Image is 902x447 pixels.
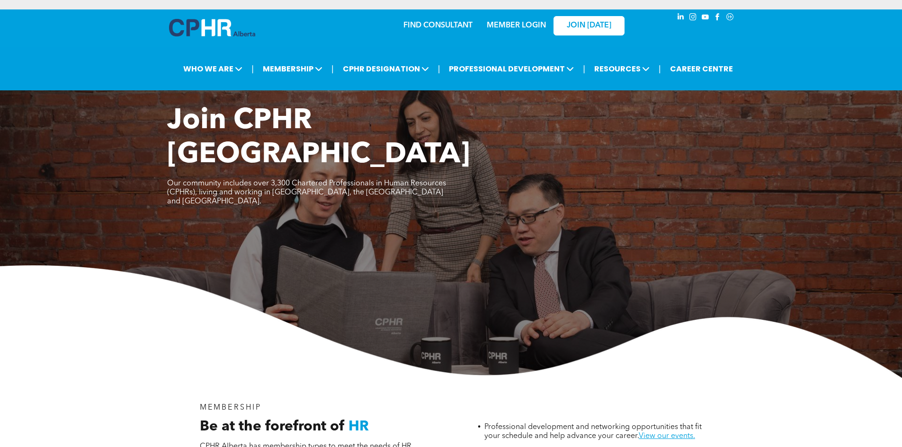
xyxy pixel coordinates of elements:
a: JOIN [DATE] [554,16,625,35]
li: | [251,59,254,79]
span: RESOURCES [591,60,652,78]
a: facebook [713,12,723,25]
span: Professional development and networking opportunities that fit your schedule and help advance you... [484,423,702,440]
a: linkedin [676,12,686,25]
a: Social network [725,12,735,25]
span: HR [348,420,369,434]
span: Join CPHR [GEOGRAPHIC_DATA] [167,107,470,169]
a: View our events. [639,432,695,440]
li: | [331,59,334,79]
a: instagram [688,12,698,25]
span: Be at the forefront of [200,420,345,434]
li: | [659,59,661,79]
span: WHO WE ARE [180,60,245,78]
span: MEMBERSHIP [260,60,325,78]
img: A blue and white logo for cp alberta [169,19,255,36]
a: FIND CONSULTANT [403,22,473,29]
a: CAREER CENTRE [667,60,736,78]
span: JOIN [DATE] [567,21,611,30]
li: | [438,59,440,79]
span: Our community includes over 3,300 Chartered Professionals in Human Resources (CPHRs), living and ... [167,180,446,205]
span: MEMBERSHIP [200,404,262,412]
li: | [583,59,585,79]
a: youtube [700,12,711,25]
span: CPHR DESIGNATION [340,60,432,78]
span: PROFESSIONAL DEVELOPMENT [446,60,577,78]
a: MEMBER LOGIN [487,22,546,29]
